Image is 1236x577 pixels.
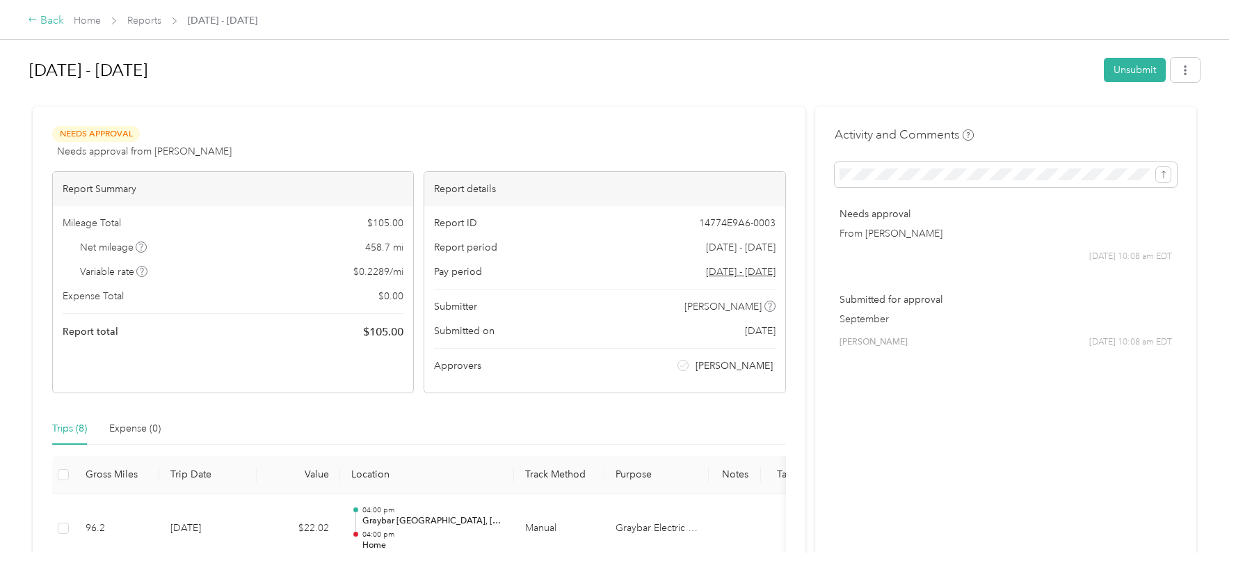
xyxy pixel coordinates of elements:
[434,216,477,230] span: Report ID
[1104,58,1166,82] button: Unsubmit
[434,324,495,338] span: Submitted on
[434,299,477,314] span: Submitter
[604,494,709,564] td: Graybar Electric Company, Inc
[434,358,481,373] span: Approvers
[696,358,773,373] span: [PERSON_NAME]
[74,494,159,564] td: 96.2
[362,515,503,528] p: Graybar [GEOGRAPHIC_DATA], [GEOGRAPHIC_DATA]
[365,240,403,255] span: 458.7 mi
[378,289,403,303] span: $ 0.00
[709,456,761,494] th: Notes
[684,299,762,314] span: [PERSON_NAME]
[29,54,1094,87] h1: Sep 1 - 30, 2025
[761,456,813,494] th: Tags
[840,312,1172,326] p: September
[604,456,709,494] th: Purpose
[80,240,147,255] span: Net mileage
[840,226,1172,241] p: From [PERSON_NAME]
[367,216,403,230] span: $ 105.00
[424,172,785,206] div: Report details
[362,539,503,552] p: Home
[434,264,482,279] span: Pay period
[159,456,257,494] th: Trip Date
[362,530,503,539] p: 04:00 pm
[840,207,1172,221] p: Needs approval
[840,292,1172,307] p: Submitted for approval
[257,456,340,494] th: Value
[434,240,497,255] span: Report period
[74,456,159,494] th: Gross Miles
[28,13,64,29] div: Back
[835,126,974,143] h4: Activity and Comments
[514,494,604,564] td: Manual
[363,324,403,340] span: $ 105.00
[63,324,118,339] span: Report total
[340,456,514,494] th: Location
[1158,499,1236,577] iframe: Everlance-gr Chat Button Frame
[188,13,257,28] span: [DATE] - [DATE]
[362,505,503,515] p: 04:00 pm
[63,289,124,303] span: Expense Total
[1089,251,1172,263] span: [DATE] 10:08 am EDT
[63,216,121,230] span: Mileage Total
[127,15,161,26] a: Reports
[353,264,403,279] span: $ 0.2289 / mi
[159,494,257,564] td: [DATE]
[514,456,604,494] th: Track Method
[699,216,776,230] span: 14774E9A6-0003
[1089,336,1172,349] span: [DATE] 10:08 am EDT
[74,15,101,26] a: Home
[52,421,87,436] div: Trips (8)
[257,494,340,564] td: $22.02
[57,144,232,159] span: Needs approval from [PERSON_NAME]
[109,421,161,436] div: Expense (0)
[840,336,908,349] span: [PERSON_NAME]
[53,172,413,206] div: Report Summary
[706,264,776,279] span: Go to pay period
[745,324,776,338] span: [DATE]
[52,126,140,142] span: Needs Approval
[80,264,148,279] span: Variable rate
[706,240,776,255] span: [DATE] - [DATE]
[786,522,789,534] span: -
